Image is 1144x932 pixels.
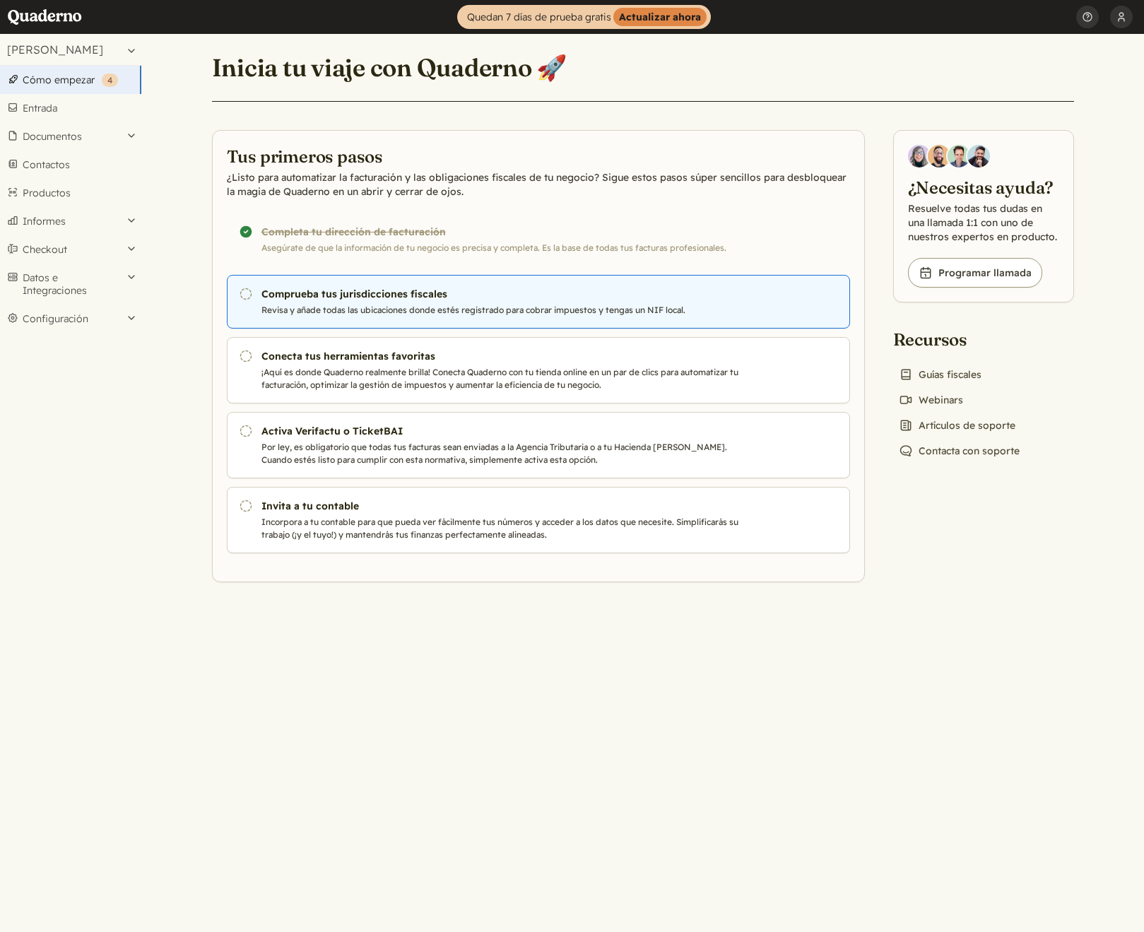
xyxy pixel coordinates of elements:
p: ¡Aquí es donde Quaderno realmente brilla! Conecta Quaderno con tu tienda online en un par de clic... [261,366,743,391]
p: Resuelve todas tus dudas en una llamada 1:1 con uno de nuestros expertos en producto. [908,201,1059,244]
img: Diana Carrasco, Account Executive at Quaderno [908,145,931,167]
h3: Invita a tu contable [261,499,743,513]
h2: Tus primeros pasos [227,145,850,167]
a: Quedan 7 días de prueba gratisActualizar ahora [457,5,711,29]
span: 4 [107,75,112,85]
h1: Inicia tu viaje con Quaderno 🚀 [212,52,567,83]
p: Revisa y añade todas las ubicaciones donde estés registrado para cobrar impuestos y tengas un NIF... [261,304,743,317]
h2: Recursos [893,328,1025,350]
a: Webinars [893,390,969,410]
a: Conecta tus herramientas favoritas ¡Aquí es donde Quaderno realmente brilla! Conecta Quaderno con... [227,337,850,403]
a: Guías fiscales [893,365,987,384]
a: Invita a tu contable Incorpora a tu contable para que pueda ver fácilmente tus números y acceder ... [227,487,850,553]
a: Contacta con soporte [893,441,1025,461]
img: Jairo Fumero, Account Executive at Quaderno [928,145,950,167]
h2: ¿Necesitas ayuda? [908,176,1059,199]
a: Activa Verifactu o TicketBAI Por ley, es obligatorio que todas tus facturas sean enviadas a la Ag... [227,412,850,478]
strong: Actualizar ahora [613,8,707,26]
a: Programar llamada [908,258,1042,288]
p: ¿Listo para automatizar la facturación y las obligaciones fiscales de tu negocio? Sigue estos pas... [227,170,850,199]
img: Javier Rubio, DevRel at Quaderno [967,145,990,167]
h3: Comprueba tus jurisdicciones fiscales [261,287,743,301]
a: Artículos de soporte [893,415,1021,435]
h3: Activa Verifactu o TicketBAI [261,424,743,438]
a: Comprueba tus jurisdicciones fiscales Revisa y añade todas las ubicaciones donde estés registrado... [227,275,850,329]
h3: Conecta tus herramientas favoritas [261,349,743,363]
p: Por ley, es obligatorio que todas tus facturas sean enviadas a la Agencia Tributaria o a tu Hacie... [261,441,743,466]
p: Incorpora a tu contable para que pueda ver fácilmente tus números y acceder a los datos que neces... [261,516,743,541]
img: Ivo Oltmans, Business Developer at Quaderno [948,145,970,167]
